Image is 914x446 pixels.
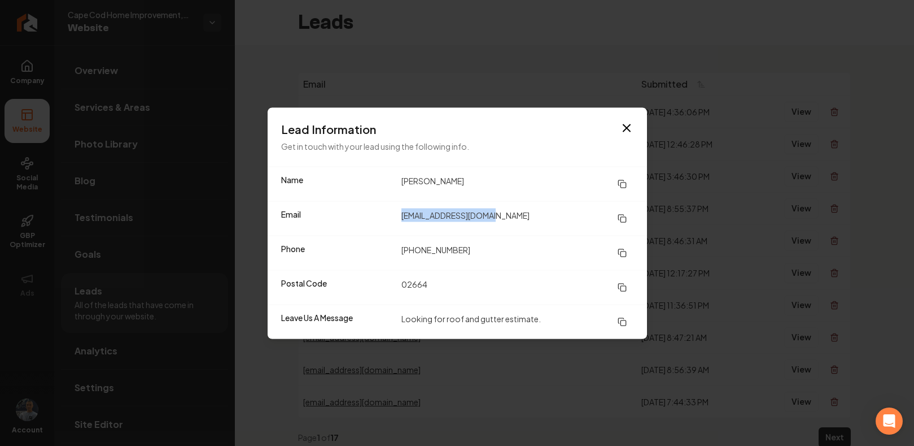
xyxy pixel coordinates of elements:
dd: 02664 [401,277,633,297]
dd: Looking for roof and gutter estimate. [401,311,633,332]
dd: [EMAIL_ADDRESS][DOMAIN_NAME] [401,208,633,228]
dd: [PERSON_NAME] [401,174,633,194]
p: Get in touch with your lead using the following info. [281,139,633,153]
dt: Phone [281,243,392,263]
dt: Name [281,174,392,194]
h3: Lead Information [281,121,633,137]
dd: [PHONE_NUMBER] [401,243,633,263]
dt: Postal Code [281,277,392,297]
dt: Email [281,208,392,228]
dt: Leave Us A Message [281,311,392,332]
